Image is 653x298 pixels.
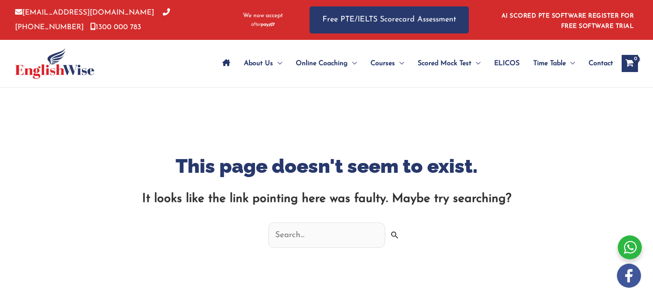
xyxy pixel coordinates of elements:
[494,48,519,78] span: ELICOS
[371,48,395,78] span: Courses
[348,48,357,78] span: Menu Toggle
[582,48,613,78] a: Contact
[387,231,406,250] input: Search
[289,48,364,78] a: Online CoachingMenu Toggle
[501,13,634,30] a: AI SCORED PTE SOFTWARE REGISTER FOR FREE SOFTWARE TRIAL
[69,153,584,180] h1: This page doesn't seem to exist.
[90,24,141,31] a: 1300 000 783
[526,48,582,78] a: Time TableMenu Toggle
[251,22,275,27] img: Afterpay-Logo
[364,48,411,78] a: CoursesMenu Toggle
[15,48,94,79] img: cropped-ew-logo
[15,9,170,30] a: [PHONE_NUMBER]
[237,48,289,78] a: About UsMenu Toggle
[411,48,487,78] a: Scored Mock TestMenu Toggle
[487,48,526,78] a: ELICOS
[418,48,471,78] span: Scored Mock Test
[496,6,638,34] aside: Header Widget 1
[617,264,641,288] img: white-facebook.png
[273,48,282,78] span: Menu Toggle
[471,48,480,78] span: Menu Toggle
[296,48,348,78] span: Online Coaching
[622,55,638,72] a: View Shopping Cart, empty
[216,48,613,78] nav: Site Navigation: Main Menu
[15,9,154,16] a: [EMAIL_ADDRESS][DOMAIN_NAME]
[243,12,283,20] span: We now accept
[395,48,404,78] span: Menu Toggle
[310,6,469,33] a: Free PTE/IELTS Scorecard Assessment
[244,48,273,78] span: About Us
[566,48,575,78] span: Menu Toggle
[589,48,613,78] span: Contact
[533,48,566,78] span: Time Table
[69,192,584,206] div: It looks like the link pointing here was faulty. Maybe try searching?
